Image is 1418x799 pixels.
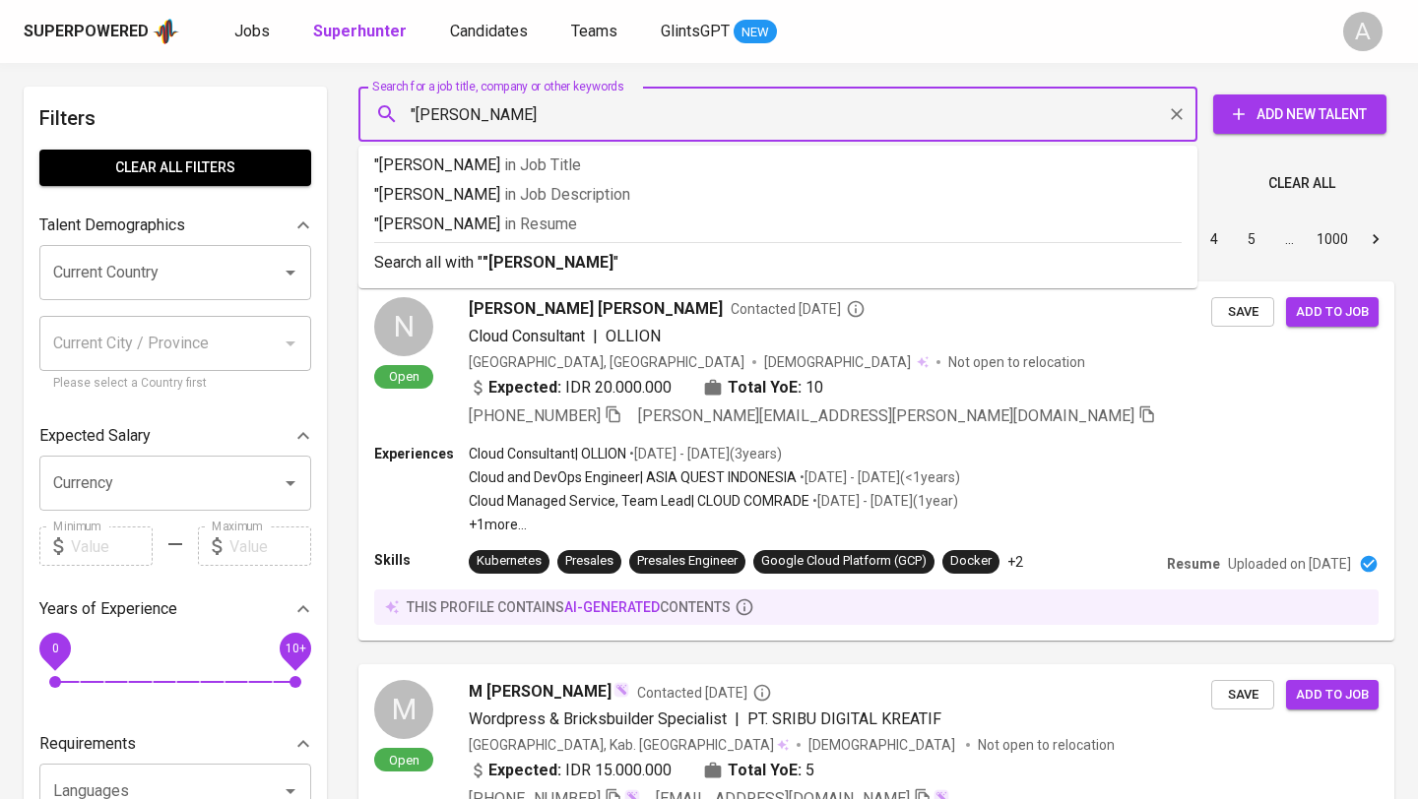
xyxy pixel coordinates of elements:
[234,20,274,44] a: Jobs
[797,467,960,487] p: • [DATE] - [DATE] ( <1 years )
[469,759,672,782] div: IDR 15.000.000
[469,515,960,534] p: +1 more ...
[153,17,179,46] img: app logo
[564,599,660,615] span: AI-generated
[469,444,626,463] p: Cloud Consultant | OLLION
[809,491,958,511] p: • [DATE] - [DATE] ( 1 year )
[504,185,630,204] span: in Job Description
[808,735,958,755] span: [DEMOGRAPHIC_DATA]
[374,680,433,739] div: M
[483,253,613,272] b: "[PERSON_NAME]
[39,416,311,456] div: Expected Salary
[39,732,136,756] p: Requirements
[24,17,179,46] a: Superpoweredapp logo
[735,707,740,731] span: |
[638,406,1134,425] span: [PERSON_NAME][EMAIL_ADDRESS][PERSON_NAME][DOMAIN_NAME]
[1260,165,1343,202] button: Clear All
[1167,554,1220,574] p: Resume
[571,20,621,44] a: Teams
[374,183,1182,207] p: "[PERSON_NAME]
[504,155,581,174] span: in Job Title
[1228,554,1351,574] p: Uploaded on [DATE]
[477,552,542,571] div: Kubernetes
[661,20,777,44] a: GlintsGPT NEW
[1211,297,1274,328] button: Save
[39,424,151,448] p: Expected Salary
[374,213,1182,236] p: "[PERSON_NAME]
[469,467,797,487] p: Cloud and DevOps Engineer | ASIA QUEST INDONESIA
[469,406,601,425] span: [PHONE_NUMBER]
[1229,102,1371,127] span: Add New Talent
[846,299,866,319] svg: By Batam recruiter
[1211,680,1274,710] button: Save
[229,526,311,566] input: Value
[358,281,1394,641] a: NOpen[PERSON_NAME] [PERSON_NAME]Contacted [DATE]Cloud Consultant|OLLION[GEOGRAPHIC_DATA], [GEOGRA...
[728,759,802,782] b: Total YoE:
[374,251,1182,275] p: Search all with " "
[469,709,727,728] span: Wordpress & Bricksbuilder Specialist
[806,759,814,782] span: 5
[39,150,311,186] button: Clear All filters
[381,368,427,385] span: Open
[39,206,311,245] div: Talent Demographics
[1213,94,1386,134] button: Add New Talent
[469,491,809,511] p: Cloud Managed Service, Team Lead | CLOUD COMRADE
[469,376,672,399] div: IDR 20.000.000
[1046,223,1394,255] nav: pagination navigation
[407,597,731,617] p: this profile contains contents
[1198,223,1230,255] button: Go to page 4
[469,352,744,372] div: [GEOGRAPHIC_DATA], [GEOGRAPHIC_DATA]
[469,327,585,345] span: Cloud Consultant
[1221,301,1264,324] span: Save
[948,352,1085,372] p: Not open to relocation
[1360,223,1391,255] button: Go to next page
[450,20,532,44] a: Candidates
[39,214,185,237] p: Talent Demographics
[1296,684,1369,707] span: Add to job
[978,735,1115,755] p: Not open to relocation
[764,352,914,372] span: [DEMOGRAPHIC_DATA]
[313,20,411,44] a: Superhunter
[734,23,777,42] span: NEW
[613,682,629,698] img: magic_wand.svg
[39,724,311,764] div: Requirements
[381,752,427,768] span: Open
[234,22,270,40] span: Jobs
[24,21,149,43] div: Superpowered
[1286,680,1379,710] button: Add to job
[313,22,407,40] b: Superhunter
[1286,297,1379,328] button: Add to job
[374,297,433,356] div: N
[1007,552,1023,572] p: +2
[1311,223,1354,255] button: Go to page 1000
[39,597,177,621] p: Years of Experience
[752,683,772,703] svg: By Batam recruiter
[1236,223,1267,255] button: Go to page 5
[731,299,866,319] span: Contacted [DATE]
[488,376,561,399] b: Expected:
[55,155,295,180] span: Clear All filters
[51,642,58,655] span: 0
[39,589,311,629] div: Years of Experience
[469,297,723,321] span: [PERSON_NAME] [PERSON_NAME]
[1343,12,1383,51] div: A
[374,444,469,463] p: Experiences
[1268,171,1335,196] span: Clear All
[39,102,311,134] h6: Filters
[606,327,661,345] span: OLLION
[806,376,823,399] span: 10
[571,22,617,40] span: Teams
[593,325,598,348] span: |
[469,735,789,755] div: [GEOGRAPHIC_DATA], Kab. [GEOGRAPHIC_DATA]
[277,259,304,286] button: Open
[637,552,738,571] div: Presales Engineer
[488,759,561,782] b: Expected:
[728,376,802,399] b: Total YoE:
[761,552,927,571] div: Google Cloud Platform (GCP)
[71,526,153,566] input: Value
[637,683,772,703] span: Contacted [DATE]
[277,469,304,497] button: Open
[374,154,1182,177] p: "[PERSON_NAME]
[950,552,992,571] div: Docker
[469,680,612,704] span: M [PERSON_NAME]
